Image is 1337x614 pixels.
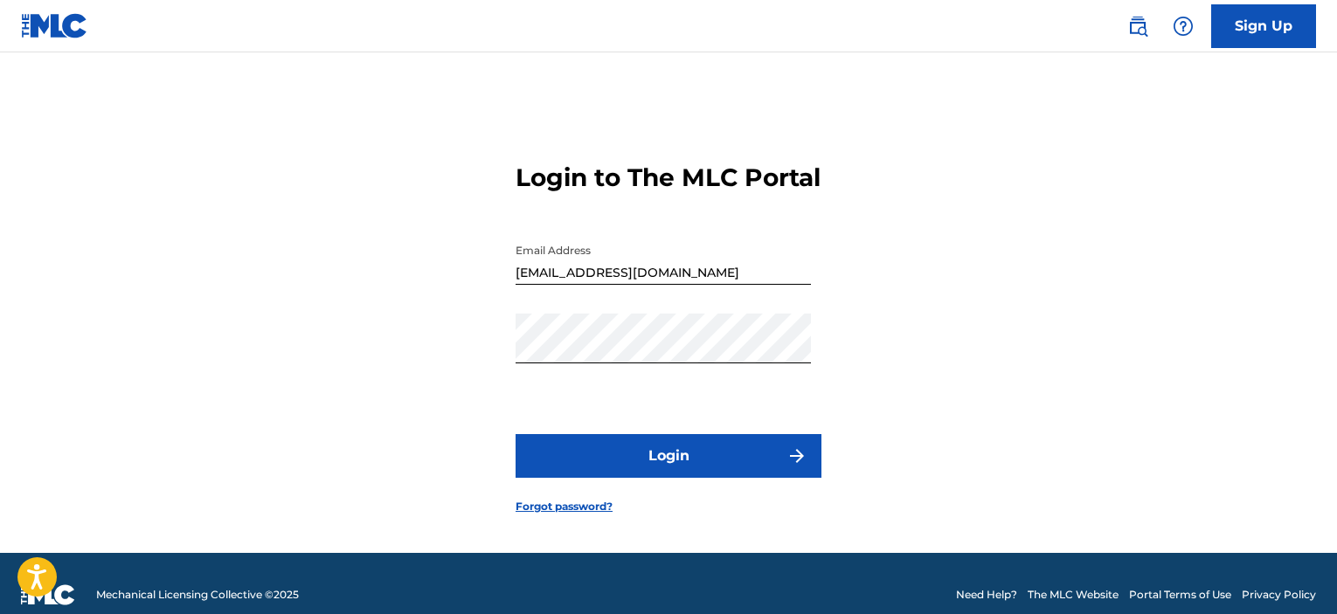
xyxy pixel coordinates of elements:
[1028,587,1119,603] a: The MLC Website
[1211,4,1316,48] a: Sign Up
[21,13,88,38] img: MLC Logo
[1127,16,1148,37] img: search
[1166,9,1201,44] div: Help
[516,162,821,193] h3: Login to The MLC Portal
[1120,9,1155,44] a: Public Search
[1129,587,1231,603] a: Portal Terms of Use
[516,499,613,514] a: Forgot password?
[516,434,821,478] button: Login
[1173,16,1194,37] img: help
[1242,587,1316,603] a: Privacy Policy
[21,584,75,605] img: logo
[786,445,807,466] img: f7272a7cc735f4ea7f67.svg
[96,587,299,603] span: Mechanical Licensing Collective © 2025
[956,587,1017,603] a: Need Help?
